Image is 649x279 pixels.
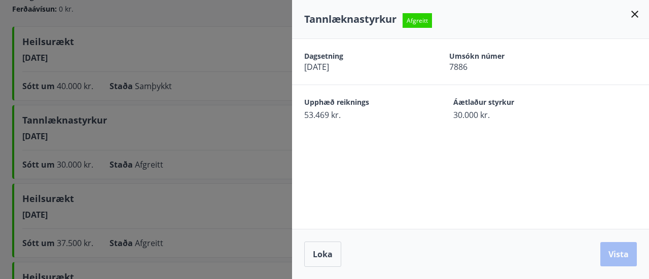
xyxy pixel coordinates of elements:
[304,109,418,121] span: 53.469 kr.
[313,249,333,260] span: Loka
[453,109,567,121] span: 30.000 kr.
[304,242,341,267] button: Loka
[304,12,396,26] span: Tannlæknastyrkur
[449,61,559,72] span: 7886
[453,97,567,109] span: Áætlaður styrkur
[304,61,414,72] span: [DATE]
[449,51,559,61] span: Umsókn númer
[304,97,418,109] span: Upphæð reiknings
[403,13,432,28] span: Afgreitt
[304,51,414,61] span: Dagsetning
